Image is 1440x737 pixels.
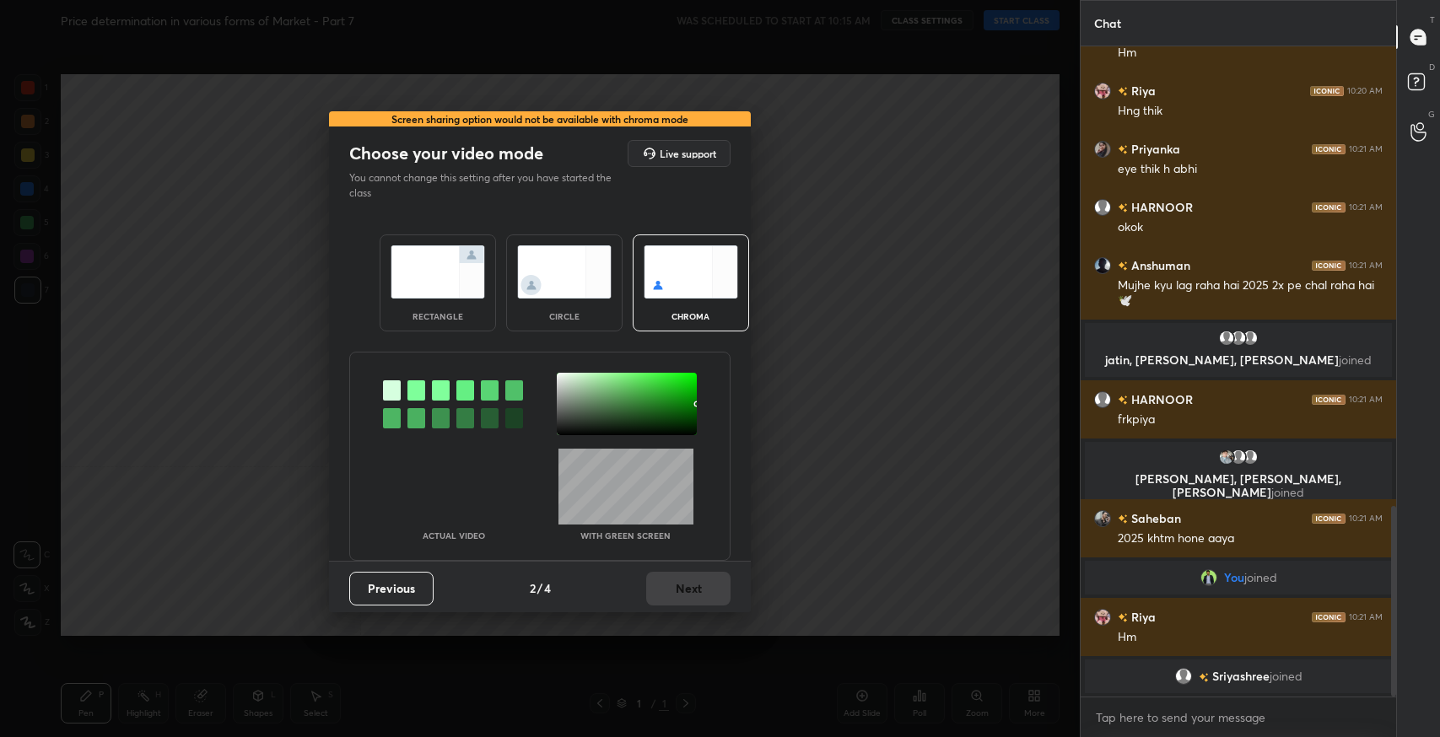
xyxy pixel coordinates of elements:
[1118,395,1128,405] img: no-rating-badge.077c3623.svg
[1128,608,1156,626] h6: Riya
[1128,390,1193,408] h6: HARNOOR
[1128,82,1156,100] h6: Riya
[404,312,472,320] div: rectangle
[1118,530,1383,547] div: 2025 khtm hone aaya
[1349,395,1383,405] div: 10:21 AM
[391,245,485,299] img: normalScreenIcon.ae25ed63.svg
[1094,83,1111,100] img: 872e590670b2484bb6d0e2648dc20bcf.jpg
[1081,1,1135,46] p: Chat
[1430,13,1435,26] p: T
[1118,613,1128,622] img: no-rating-badge.077c3623.svg
[1118,87,1128,96] img: no-rating-badge.077c3623.svg
[1349,612,1383,622] div: 10:21 AM
[580,531,671,540] p: With green screen
[1230,449,1247,465] img: default.png
[1118,103,1383,120] div: Hng thik
[531,312,598,320] div: circle
[1244,571,1277,584] span: joined
[517,245,612,299] img: circleScreenIcon.acc0effb.svg
[1270,670,1302,683] span: joined
[1212,670,1270,683] span: Sriyashree
[1224,571,1244,584] span: You
[1094,510,1111,527] img: bfe1f030432e4ad9b176842da7c17dca.jpg
[1118,45,1383,62] div: Hm
[544,579,551,597] h4: 4
[1095,472,1382,499] p: [PERSON_NAME], [PERSON_NAME], [PERSON_NAME]
[1175,668,1192,685] img: default.png
[1094,141,1111,158] img: 64740f6630c743fa8c2b3f2aaac1ea3f.jpg
[1218,330,1235,347] img: default.png
[1312,144,1346,154] img: iconic-dark.1390631f.png
[1118,514,1128,524] img: no-rating-badge.077c3623.svg
[349,143,543,164] h2: Choose your video mode
[1347,86,1383,96] div: 10:20 AM
[1128,198,1193,216] h6: HARNOOR
[1310,86,1344,96] img: iconic-dark.1390631f.png
[1094,609,1111,626] img: 872e590670b2484bb6d0e2648dc20bcf.jpg
[1118,261,1128,271] img: no-rating-badge.077c3623.svg
[1312,612,1346,622] img: iconic-dark.1390631f.png
[1118,145,1128,154] img: no-rating-badge.077c3623.svg
[657,312,725,320] div: chroma
[530,579,536,597] h4: 2
[1128,256,1190,274] h6: Anshuman
[660,148,716,159] h5: Live support
[1081,46,1396,697] div: grid
[1242,330,1259,347] img: default.png
[1095,353,1382,367] p: jatin, [PERSON_NAME], [PERSON_NAME]
[1312,514,1346,524] img: iconic-dark.1390631f.png
[423,531,485,540] p: Actual Video
[1349,514,1383,524] div: 10:21 AM
[1428,108,1435,121] p: G
[1200,569,1217,586] img: fcc3dd17a7d24364a6f5f049f7d33ac3.jpg
[1349,144,1383,154] div: 10:21 AM
[1312,261,1346,271] img: iconic-dark.1390631f.png
[644,245,738,299] img: chromaScreenIcon.c19ab0a0.svg
[349,170,623,201] p: You cannot change this setting after you have started the class
[1312,395,1346,405] img: iconic-dark.1390631f.png
[1128,509,1181,527] h6: Saheban
[1118,412,1383,428] div: frkpiya
[1118,161,1383,178] div: eye thik h abhi
[1118,219,1383,236] div: okok
[1128,140,1180,158] h6: Priyanka
[349,572,434,605] button: Previous
[1349,261,1383,271] div: 10:21 AM
[1118,203,1128,212] img: no-rating-badge.077c3623.svg
[1199,673,1209,682] img: no-rating-badge.077c3623.svg
[1339,352,1372,368] span: joined
[1271,484,1304,500] span: joined
[1094,391,1111,408] img: default.png
[329,111,751,126] div: Screen sharing option would not be available with chroma mode
[1312,202,1346,212] img: iconic-dark.1390631f.png
[1429,61,1435,73] p: D
[1349,202,1383,212] div: 10:21 AM
[1118,277,1383,309] div: Mujhe kyu lag raha hai 2025 2x pe chal raha hai 🕊️
[1094,257,1111,274] img: df2ddc2e69834845930f3f7a6bcf0b40.jpg
[1118,629,1383,646] div: Hm
[1218,449,1235,465] img: db9da5cf93c84663b8e157336e7a36c0.jpg
[1094,199,1111,216] img: default.png
[1242,449,1259,465] img: default.png
[537,579,542,597] h4: /
[1230,330,1247,347] img: default.png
